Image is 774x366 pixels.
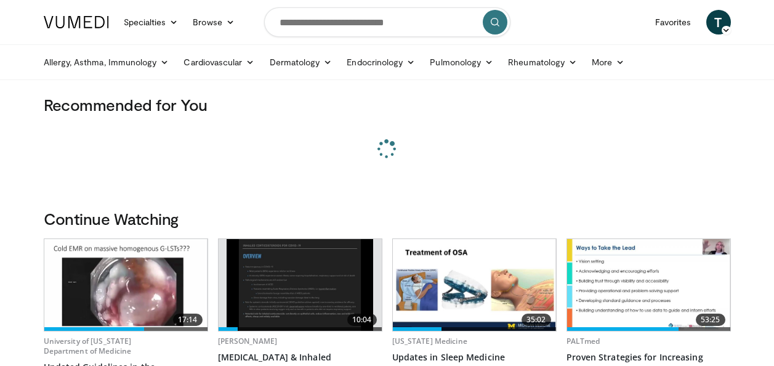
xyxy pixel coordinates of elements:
[44,336,132,356] a: University of [US_STATE] Department of Medicine
[116,10,186,35] a: Specialties
[522,314,551,326] span: 35:02
[584,50,632,75] a: More
[185,10,242,35] a: Browse
[176,50,262,75] a: Cardiovascular
[44,95,731,115] h3: Recommended for You
[422,50,501,75] a: Pulmonology
[44,239,208,331] a: 17:14
[264,7,510,37] input: Search topics, interventions
[44,209,731,229] h3: Continue Watching
[173,314,203,326] span: 17:14
[227,239,374,331] img: 37481b79-d16e-4fea-85a1-c1cf910aa164.620x360_q85_upscale.jpg
[566,336,600,346] a: PALTmed
[567,239,730,331] img: 40d0007b-ddee-4205-ad46-3586720fb05e.620x360_q85_upscale.jpg
[392,351,557,364] a: Updates in Sleep Medicine
[44,239,208,331] img: dfcfcb0d-b871-4e1a-9f0c-9f64970f7dd8.620x360_q85_upscale.jpg
[393,239,556,331] a: 35:02
[339,50,422,75] a: Endocrinology
[567,239,730,331] a: 53:25
[393,239,556,331] img: 1b28fd78-e194-4440-a9da-6515a7836199.620x360_q85_upscale.jpg
[218,336,278,346] a: [PERSON_NAME]
[392,336,467,346] a: [US_STATE] Medicine
[262,50,340,75] a: Dermatology
[44,16,109,28] img: VuMedi Logo
[706,10,731,35] a: T
[696,314,725,326] span: 53:25
[36,50,177,75] a: Allergy, Asthma, Immunology
[347,314,377,326] span: 10:04
[219,239,382,331] a: 10:04
[501,50,584,75] a: Rheumatology
[648,10,699,35] a: Favorites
